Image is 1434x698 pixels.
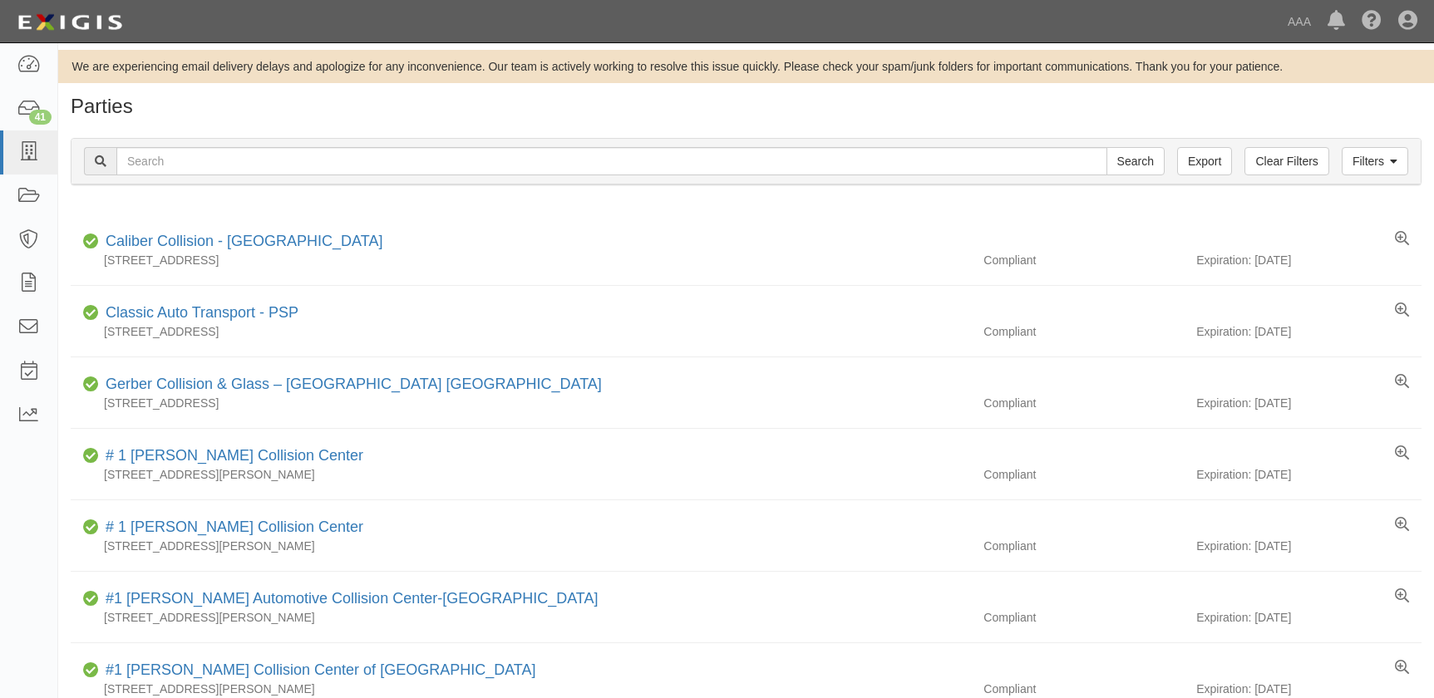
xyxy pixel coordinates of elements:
i: Compliant [83,522,99,533]
div: [STREET_ADDRESS][PERSON_NAME] [71,609,971,626]
input: Search [116,147,1107,175]
a: View results summary [1395,517,1409,533]
div: We are experiencing email delivery delays and apologize for any inconvenience. Our team is active... [58,58,1434,75]
div: Gerber Collision & Glass – Houston Brighton [99,374,602,396]
div: Compliant [971,323,1196,340]
a: #1 [PERSON_NAME] Collision Center of [GEOGRAPHIC_DATA] [106,661,536,678]
div: Compliant [971,466,1196,483]
a: View results summary [1395,374,1409,391]
div: [STREET_ADDRESS] [71,395,971,411]
a: Classic Auto Transport - PSP [106,304,298,321]
a: View results summary [1395,302,1409,319]
a: # 1 [PERSON_NAME] Collision Center [106,519,363,535]
i: Compliant [83,665,99,676]
input: Search [1106,147,1165,175]
div: [STREET_ADDRESS][PERSON_NAME] [71,538,971,554]
div: 41 [29,110,52,125]
i: Compliant [83,307,99,319]
div: [STREET_ADDRESS][PERSON_NAME] [71,466,971,483]
div: Expiration: [DATE] [1196,466,1422,483]
div: [STREET_ADDRESS] [71,252,971,268]
div: Compliant [971,252,1196,268]
a: Filters [1342,147,1408,175]
i: Compliant [83,593,99,605]
div: # 1 Cochran Collision Center [99,445,363,467]
a: View results summary [1395,588,1409,605]
div: Compliant [971,538,1196,554]
a: Export [1177,147,1232,175]
a: Gerber Collision & Glass – [GEOGRAPHIC_DATA] [GEOGRAPHIC_DATA] [106,376,602,392]
div: Expiration: [DATE] [1196,395,1422,411]
a: AAA [1279,5,1319,38]
a: Caliber Collision - [GEOGRAPHIC_DATA] [106,233,382,249]
a: Clear Filters [1244,147,1328,175]
img: logo-5460c22ac91f19d4615b14bd174203de0afe785f0fc80cf4dbbc73dc1793850b.png [12,7,127,37]
a: # 1 [PERSON_NAME] Collision Center [106,447,363,464]
div: #1 Cochran Collision Center of Greensburg [99,660,536,681]
a: #1 [PERSON_NAME] Automotive Collision Center-[GEOGRAPHIC_DATA] [106,590,599,607]
h1: Parties [71,96,1422,117]
div: Expiration: [DATE] [1196,681,1422,697]
div: Expiration: [DATE] [1196,538,1422,554]
i: Compliant [83,379,99,391]
div: # 1 Cochran Collision Center [99,517,363,538]
div: Caliber Collision - Gainesville [99,231,382,253]
div: [STREET_ADDRESS] [71,323,971,340]
div: Classic Auto Transport - PSP [99,302,298,324]
div: Expiration: [DATE] [1196,323,1422,340]
a: View results summary [1395,231,1409,248]
i: Compliant [83,236,99,248]
div: Compliant [971,609,1196,626]
div: Compliant [971,395,1196,411]
div: Expiration: [DATE] [1196,609,1422,626]
i: Help Center - Complianz [1362,12,1382,32]
div: Expiration: [DATE] [1196,252,1422,268]
div: Compliant [971,681,1196,697]
a: View results summary [1395,445,1409,462]
a: View results summary [1395,660,1409,676]
div: [STREET_ADDRESS][PERSON_NAME] [71,681,971,697]
i: Compliant [83,450,99,462]
div: #1 Cochran Automotive Collision Center-Monroeville [99,588,599,610]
